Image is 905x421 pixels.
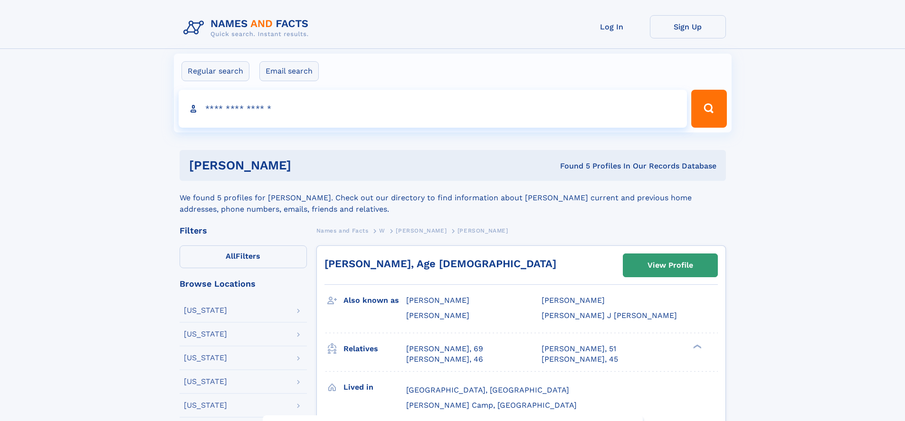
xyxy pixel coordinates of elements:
[623,254,717,277] a: View Profile
[406,385,569,394] span: [GEOGRAPHIC_DATA], [GEOGRAPHIC_DATA]
[379,227,385,234] span: W
[542,296,605,305] span: [PERSON_NAME]
[184,354,227,362] div: [US_STATE]
[226,252,236,261] span: All
[648,254,693,276] div: View Profile
[180,15,316,41] img: Logo Names and Facts
[181,61,249,81] label: Regular search
[406,344,483,354] a: [PERSON_NAME], 69
[316,225,369,236] a: Names and Facts
[396,227,447,234] span: [PERSON_NAME]
[406,354,483,365] a: [PERSON_NAME], 46
[180,245,307,268] label: Filters
[343,379,406,395] h3: Lived in
[650,15,726,38] a: Sign Up
[180,181,726,215] div: We found 5 profiles for [PERSON_NAME]. Check out our directory to find information about [PERSON_...
[343,292,406,309] h3: Also known as
[184,378,227,385] div: [US_STATE]
[691,90,726,128] button: Search Button
[324,258,556,270] a: [PERSON_NAME], Age [DEMOGRAPHIC_DATA]
[542,354,618,365] a: [PERSON_NAME], 45
[184,307,227,314] div: [US_STATE]
[180,280,307,288] div: Browse Locations
[179,90,687,128] input: search input
[542,311,677,320] span: [PERSON_NAME] J [PERSON_NAME]
[426,161,716,171] div: Found 5 Profiles In Our Records Database
[189,159,426,171] h1: [PERSON_NAME]
[184,402,227,409] div: [US_STATE]
[396,225,447,236] a: [PERSON_NAME]
[574,15,650,38] a: Log In
[379,225,385,236] a: W
[343,341,406,357] h3: Relatives
[542,344,616,354] a: [PERSON_NAME], 51
[691,343,702,349] div: ❯
[406,296,469,305] span: [PERSON_NAME]
[180,226,307,235] div: Filters
[406,401,577,410] span: [PERSON_NAME] Camp, [GEOGRAPHIC_DATA]
[457,227,508,234] span: [PERSON_NAME]
[184,330,227,338] div: [US_STATE]
[259,61,319,81] label: Email search
[406,311,469,320] span: [PERSON_NAME]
